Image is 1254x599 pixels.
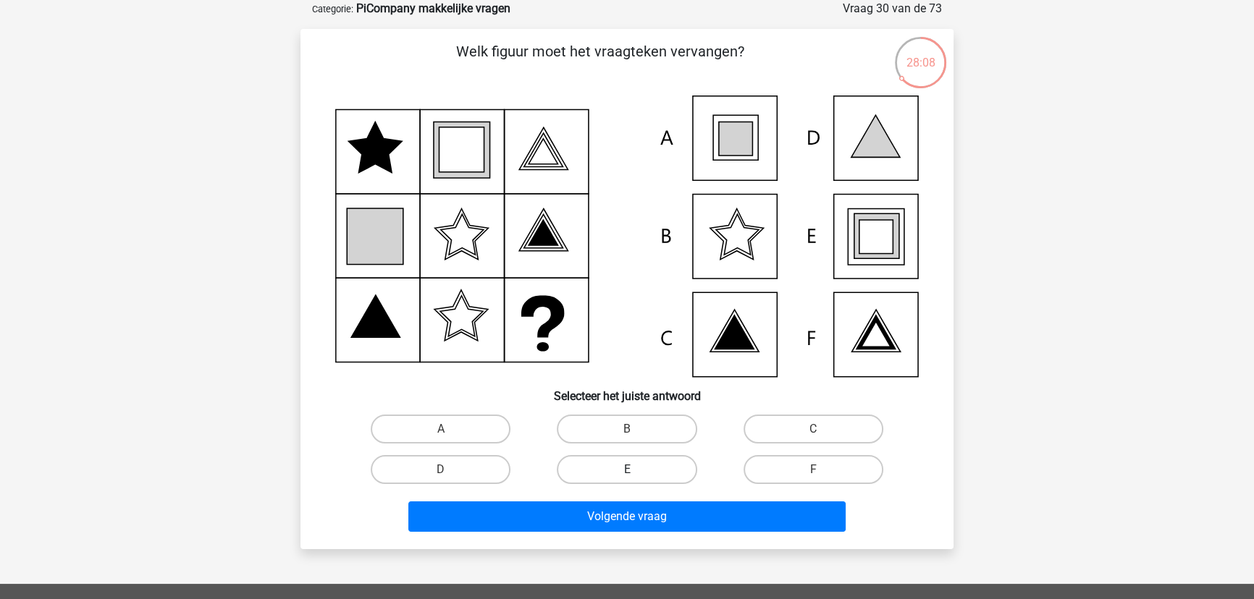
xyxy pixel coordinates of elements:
[371,415,510,443] label: A
[893,35,948,72] div: 28:08
[408,501,846,532] button: Volgende vraag
[744,455,883,484] label: F
[324,41,876,84] p: Welk figuur moet het vraagteken vervangen?
[324,378,930,403] h6: Selecteer het juiste antwoord
[371,455,510,484] label: D
[557,455,697,484] label: E
[356,1,510,15] strong: PiCompany makkelijke vragen
[312,4,353,14] small: Categorie:
[557,415,697,443] label: B
[744,415,883,443] label: C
